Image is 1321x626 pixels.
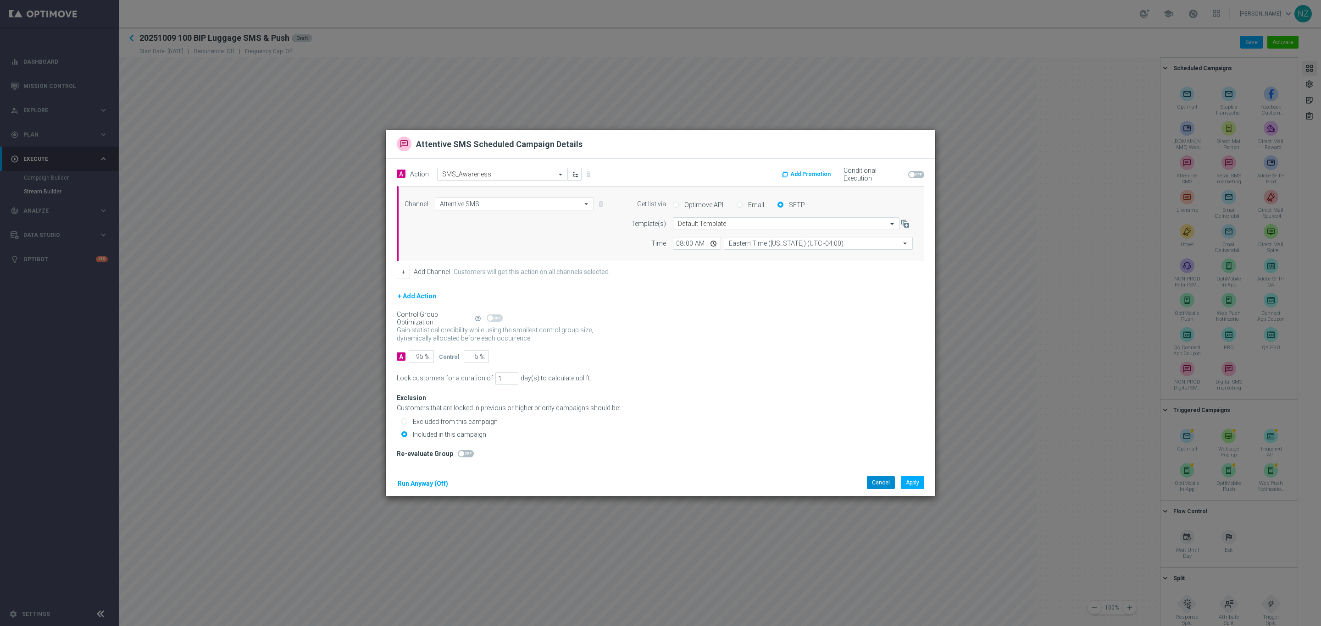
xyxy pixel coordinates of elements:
[454,268,610,276] label: Customers will get this action on all channels selected.
[475,315,481,322] i: help_outline
[397,311,474,326] div: Control Group Optimization
[397,404,924,412] div: Customers that are locked in previous or higher priority campaigns should be:
[673,217,899,230] ng-select: Default Template
[867,476,895,489] button: Cancel
[582,198,591,210] i: arrow_drop_down
[439,352,459,361] div: Control
[474,313,487,323] button: help_outline
[724,237,913,250] input: Select time zone
[651,240,666,247] label: Time
[746,201,764,209] label: Email
[435,198,594,210] input: Select channel
[397,374,493,382] div: Lock customers for a duration of
[397,450,453,458] div: Re-evaluate Group
[416,139,583,151] h2: Attentive SMS Scheduled Campaign Details
[437,168,568,181] ng-select: SMS_Awareness
[411,417,498,426] label: Excluded from this campaign
[480,353,485,361] span: %
[411,430,486,439] label: Included in this campaign
[521,374,591,382] div: day(s) to calculate uplift.
[405,200,428,208] label: Channel
[901,237,910,249] i: arrow_drop_down
[844,167,905,182] label: Conditional Execution
[637,200,666,208] label: Get list via
[397,170,405,178] span: A
[781,169,834,179] button: Add Promotion
[787,201,805,209] label: SFTP
[397,352,405,361] div: A
[410,170,429,178] label: Action
[901,476,924,489] button: Apply
[397,394,457,402] div: Exclusion
[631,220,666,228] label: Template(s)
[397,266,410,279] button: +
[414,268,450,276] label: Add Channel
[425,353,430,361] span: %
[397,291,437,302] button: + Add Action
[682,201,723,209] label: Optimove API
[397,478,449,489] button: Run Anyway (Off)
